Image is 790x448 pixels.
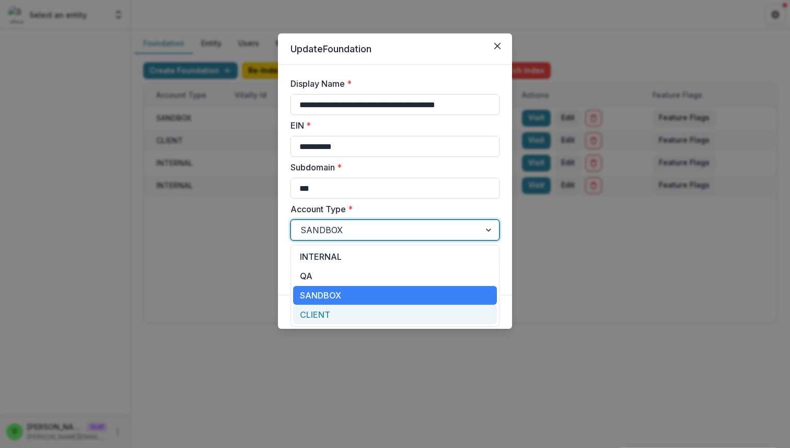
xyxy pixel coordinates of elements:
[293,305,497,324] div: CLIENT
[291,161,493,174] label: Subdomain
[291,77,493,90] label: Display Name
[293,267,497,286] div: QA
[489,38,506,54] button: Close
[278,33,512,65] header: Update Foundation
[291,203,493,215] label: Account Type
[293,247,497,267] div: INTERNAL
[291,119,493,132] label: EIN
[293,286,497,305] div: SANDBOX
